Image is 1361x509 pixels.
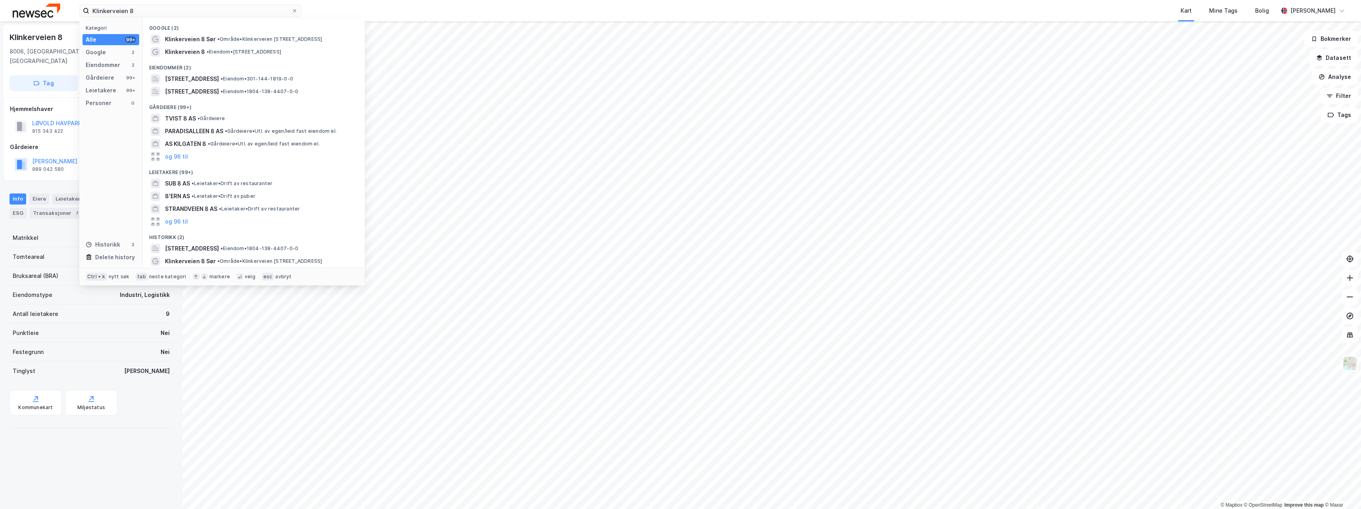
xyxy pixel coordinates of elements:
[192,180,272,187] span: Leietaker • Drift av restauranter
[220,76,223,82] span: •
[125,75,136,81] div: 99+
[220,88,223,94] span: •
[13,233,38,243] div: Matrikkel
[10,142,173,152] div: Gårdeiere
[130,62,136,68] div: 2
[217,258,322,264] span: Område • Klinkerveien [STREET_ADDRESS]
[165,152,188,161] button: og 96 til
[52,193,96,205] div: Leietakere
[1221,502,1242,508] a: Mapbox
[165,204,217,214] span: STRANDVEIEN 8 AS
[143,163,365,177] div: Leietakere (99+)
[13,4,60,17] img: newsec-logo.f6e21ccffca1b3a03d2d.png
[1312,69,1358,85] button: Analyse
[208,141,320,147] span: Gårdeiere • Utl. av egen/leid fast eiendom el.
[109,274,130,280] div: nytt søk
[220,88,298,95] span: Eiendom • 1804-138-4407-0-0
[208,141,210,147] span: •
[165,47,205,57] span: Klinkerveien 8
[217,36,220,42] span: •
[1209,6,1238,15] div: Mine Tags
[86,98,111,108] div: Personer
[165,87,219,96] span: [STREET_ADDRESS]
[192,180,194,186] span: •
[130,241,136,248] div: 2
[149,274,186,280] div: neste kategori
[165,217,188,226] button: og 96 til
[89,5,291,17] input: Søk på adresse, matrikkel, gårdeiere, leietakere eller personer
[120,290,170,300] div: Industri, Logistikk
[219,206,300,212] span: Leietaker • Drift av restauranter
[13,347,44,357] div: Festegrunn
[130,100,136,106] div: 0
[143,98,365,112] div: Gårdeiere (99+)
[1342,356,1357,371] img: Z
[10,193,26,205] div: Info
[13,328,39,338] div: Punktleie
[225,128,227,134] span: •
[124,366,170,376] div: [PERSON_NAME]
[161,328,170,338] div: Nei
[130,49,136,55] div: 2
[86,60,120,70] div: Eiendommer
[207,49,281,55] span: Eiendom • [STREET_ADDRESS]
[207,49,209,55] span: •
[30,208,84,219] div: Transaksjoner
[1181,6,1192,15] div: Kart
[10,75,78,91] button: Tag
[165,256,216,266] span: Klinkerveien 8 Sør
[275,274,291,280] div: avbryt
[165,114,196,123] span: TVIST 8 AS
[143,58,365,73] div: Eiendommer (2)
[125,36,136,43] div: 99+
[86,86,116,95] div: Leietakere
[73,209,81,217] div: 7
[10,47,108,66] div: 8006, [GEOGRAPHIC_DATA], [GEOGRAPHIC_DATA]
[13,271,58,281] div: Bruksareal (BRA)
[18,404,53,411] div: Kommunekart
[13,309,58,319] div: Antall leietakere
[86,48,106,57] div: Google
[192,193,194,199] span: •
[165,179,190,188] span: SUB 8 AS
[1320,88,1358,104] button: Filter
[220,245,298,252] span: Eiendom • 1804-138-4407-0-0
[225,128,337,134] span: Gårdeiere • Utl. av egen/leid fast eiendom el.
[165,139,206,149] span: AS KILGATEN 8
[220,245,223,251] span: •
[143,19,365,33] div: Google (2)
[86,240,120,249] div: Historikk
[13,290,52,300] div: Eiendomstype
[95,253,135,262] div: Delete history
[125,87,136,94] div: 99+
[166,309,170,319] div: 9
[13,252,44,262] div: Tomteareal
[143,228,365,242] div: Historikk (2)
[165,244,219,253] span: [STREET_ADDRESS]
[1255,6,1269,15] div: Bolig
[86,25,139,31] div: Kategori
[86,73,114,82] div: Gårdeiere
[32,166,64,172] div: 989 042 580
[1244,502,1282,508] a: OpenStreetMap
[1304,31,1358,47] button: Bokmerker
[1290,6,1336,15] div: [PERSON_NAME]
[220,76,293,82] span: Eiendom • 301-144-1819-0-0
[1321,471,1361,509] div: Kontrollprogram for chat
[197,115,225,122] span: Gårdeiere
[13,366,35,376] div: Tinglyst
[217,258,220,264] span: •
[1309,50,1358,66] button: Datasett
[1284,502,1324,508] a: Improve this map
[217,36,322,42] span: Område • Klinkerveien [STREET_ADDRESS]
[165,126,223,136] span: PARADISALLEEN 8 AS
[86,273,107,281] div: Ctrl + k
[165,74,219,84] span: [STREET_ADDRESS]
[10,104,173,114] div: Hjemmelshaver
[161,347,170,357] div: Nei
[197,115,200,121] span: •
[1321,107,1358,123] button: Tags
[86,35,96,44] div: Alle
[245,274,255,280] div: velg
[10,208,27,219] div: ESG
